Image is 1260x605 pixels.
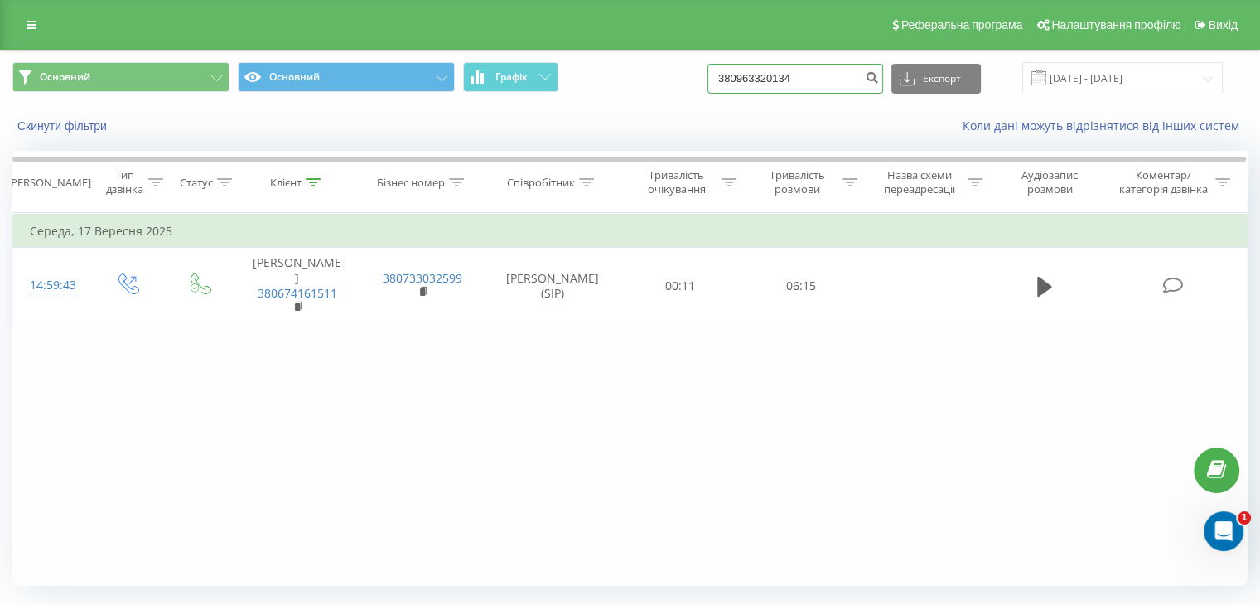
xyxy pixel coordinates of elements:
div: Тривалість розмови [756,168,838,196]
div: Тривалість очікування [635,168,718,196]
span: Налаштування профілю [1051,18,1180,31]
td: [PERSON_NAME] [234,248,360,324]
div: Статус [180,176,213,190]
div: Тип дзвінка [104,168,143,196]
span: Графік [495,71,528,83]
td: 00:11 [620,248,741,324]
div: Співробітник [507,176,575,190]
span: Реферальна програма [901,18,1023,31]
button: Основний [238,62,455,92]
a: Коли дані можуть відрізнятися вiд інших систем [963,118,1248,133]
div: Коментар/категорія дзвінка [1114,168,1211,196]
div: 14:59:43 [30,269,74,302]
button: Експорт [891,64,981,94]
td: Середа, 17 Вересня 2025 [13,215,1248,248]
button: Основний [12,62,229,92]
div: Бізнес номер [377,176,445,190]
td: 06:15 [741,248,861,324]
span: Вихід [1209,18,1238,31]
td: [PERSON_NAME] (SIP) [485,248,620,324]
div: Клієнт [270,176,302,190]
iframe: Intercom live chat [1204,511,1243,551]
a: 380674161511 [258,285,337,301]
button: Графік [463,62,558,92]
span: 1 [1238,511,1251,525]
input: Пошук за номером [707,64,883,94]
div: Аудіозапис розмови [1002,168,1098,196]
div: [PERSON_NAME] [7,176,91,190]
button: Скинути фільтри [12,119,115,133]
a: 380733032599 [383,270,462,286]
div: Назва схеми переадресації [876,168,963,196]
span: Основний [40,70,90,84]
